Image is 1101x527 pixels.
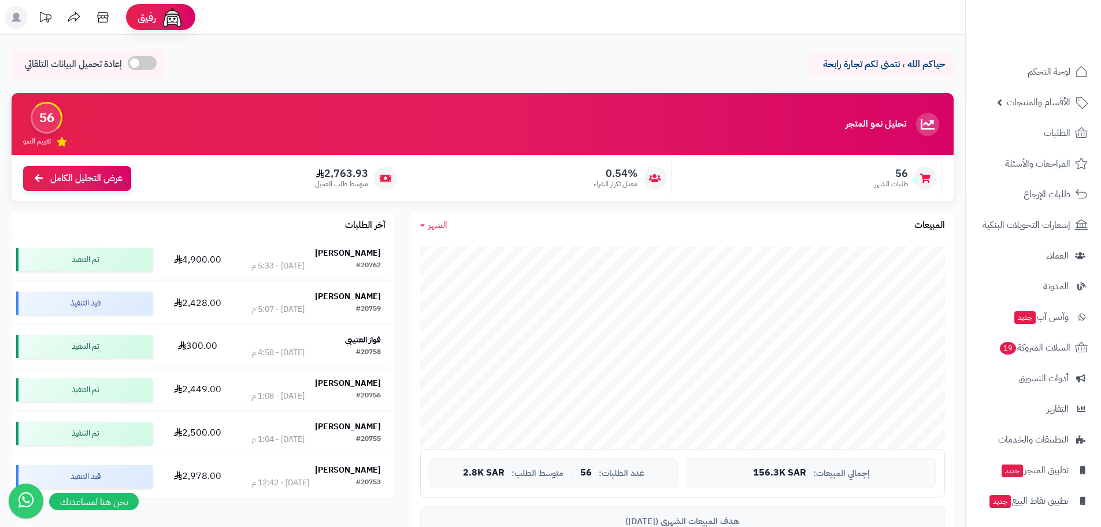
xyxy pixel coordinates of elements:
[1046,248,1069,264] span: العملاء
[753,468,806,478] span: 156.3K SAR
[1000,462,1069,478] span: تطبيق المتجر
[157,282,238,325] td: 2,428.00
[973,364,1094,392] a: أدوات التسويق
[511,469,564,478] span: متوسط الطلب:
[251,347,305,359] div: [DATE] - 4:58 م
[345,334,381,346] strong: فواز العتيبي
[846,119,906,130] h3: تحليل نمو المتجر
[1002,465,1023,477] span: جديد
[251,477,309,489] div: [DATE] - 12:42 م
[989,495,1011,508] span: جديد
[973,303,1094,331] a: وآتس آبجديد
[50,172,123,185] span: عرض التحليل الكامل
[25,58,122,71] span: إعادة تحميل البيانات التلقائي
[16,422,153,445] div: تم التنفيذ
[420,219,447,232] a: الشهر
[356,260,381,272] div: #20762
[599,469,644,478] span: عدد الطلبات:
[594,167,637,180] span: 0.54%
[973,119,1094,147] a: الطلبات
[157,368,238,411] td: 2,449.00
[1043,278,1069,294] span: المدونة
[1007,94,1070,110] span: الأقسام والمنتجات
[315,421,381,433] strong: [PERSON_NAME]
[315,377,381,389] strong: [PERSON_NAME]
[594,179,637,189] span: معدل تكرار الشراء
[356,477,381,489] div: #20753
[973,211,1094,239] a: إشعارات التحويلات البنكية
[138,10,156,24] span: رفيق
[16,292,153,315] div: قيد التنفيذ
[356,434,381,445] div: #20755
[16,335,153,358] div: تم التنفيذ
[1024,186,1070,202] span: طلبات الإرجاع
[16,465,153,488] div: قيد التنفيذ
[973,242,1094,270] a: العملاء
[356,304,381,315] div: #20759
[1044,125,1070,141] span: الطلبات
[157,412,238,455] td: 2,500.00
[161,6,184,29] img: ai-face.png
[570,469,573,477] span: |
[973,272,1094,300] a: المدونة
[16,248,153,271] div: تم التنفيذ
[356,347,381,359] div: #20758
[315,179,368,189] span: متوسط طلب العميل
[1047,401,1069,417] span: التقارير
[23,166,131,191] a: عرض التحليل الكامل
[157,238,238,281] td: 4,900.00
[16,378,153,401] div: تم التنفيذ
[1005,156,1070,172] span: المراجعات والأسئلة
[580,468,592,478] span: 56
[973,395,1094,423] a: التقارير
[315,290,381,303] strong: [PERSON_NAME]
[973,180,1094,208] a: طلبات الإرجاع
[1028,64,1070,80] span: لوحة التحكم
[973,334,1094,362] a: السلات المتروكة19
[251,260,305,272] div: [DATE] - 5:33 م
[813,469,870,478] span: إجمالي المبيعات:
[315,167,368,180] span: 2,763.93
[1014,311,1036,324] span: جديد
[1018,370,1069,386] span: أدوات التسويق
[463,468,505,478] span: 2.8K SAR
[315,247,381,259] strong: [PERSON_NAME]
[157,325,238,368] td: 300.00
[315,464,381,476] strong: [PERSON_NAME]
[874,179,908,189] span: طلبات الشهر
[251,390,305,402] div: [DATE] - 1:08 م
[998,432,1069,448] span: التطبيقات والخدمات
[973,487,1094,515] a: تطبيق نقاط البيعجديد
[23,137,51,146] span: تقييم النمو
[988,493,1069,509] span: تطبيق نقاط البيع
[1013,309,1069,325] span: وآتس آب
[251,434,305,445] div: [DATE] - 1:04 م
[983,217,1070,233] span: إشعارات التحويلات البنكية
[31,6,60,32] a: تحديثات المنصة
[973,456,1094,484] a: تطبيق المتجرجديد
[356,390,381,402] div: #20756
[874,167,908,180] span: 56
[818,58,945,71] p: حياكم الله ، نتمنى لكم تجارة رابحة
[1000,342,1016,355] span: 19
[345,220,385,231] h3: آخر الطلبات
[251,304,305,315] div: [DATE] - 5:07 م
[973,58,1094,86] a: لوحة التحكم
[914,220,945,231] h3: المبيعات
[428,218,447,232] span: الشهر
[973,426,1094,454] a: التطبيقات والخدمات
[999,340,1070,356] span: السلات المتروكة
[157,455,238,498] td: 2,978.00
[973,150,1094,178] a: المراجعات والأسئلة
